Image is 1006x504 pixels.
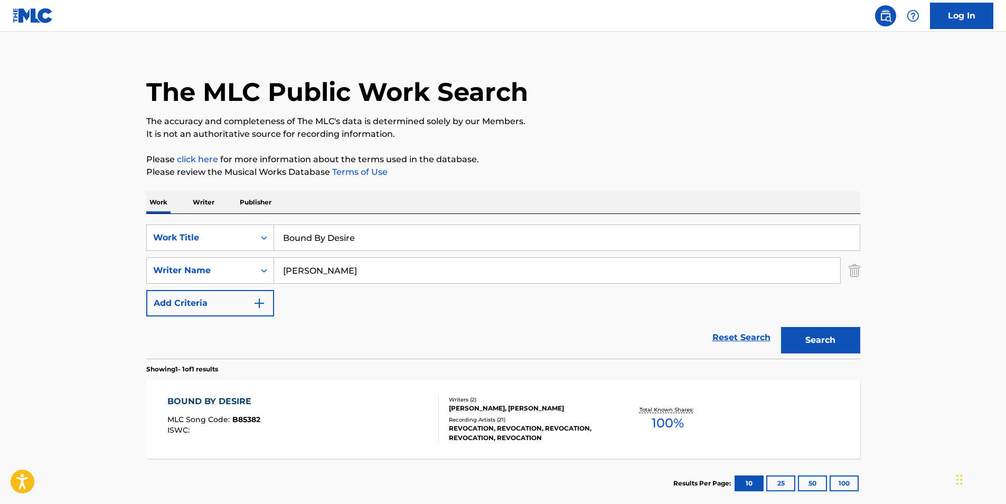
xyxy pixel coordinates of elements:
button: 10 [735,475,764,491]
button: Add Criteria [146,290,274,316]
span: B85382 [232,415,260,424]
div: REVOCATION, REVOCATION, REVOCATION, REVOCATION, REVOCATION [449,424,608,443]
p: Showing 1 - 1 of 1 results [146,365,218,374]
a: Terms of Use [330,167,388,177]
a: BOUND BY DESIREMLC Song Code:B85382ISWC:Writers (2)[PERSON_NAME], [PERSON_NAME]Recording Artists ... [146,379,860,459]
h1: The MLC Public Work Search [146,76,528,108]
p: Writer [190,191,218,213]
form: Search Form [146,225,860,359]
img: MLC Logo [13,8,53,23]
div: Help [902,5,924,26]
span: ISWC : [167,425,192,435]
p: Please review the Musical Works Database [146,166,860,179]
p: The accuracy and completeness of The MLC's data is determined solely by our Members. [146,115,860,128]
span: MLC Song Code : [167,415,232,424]
a: Public Search [875,5,896,26]
div: Work Title [153,231,248,244]
div: [PERSON_NAME], [PERSON_NAME] [449,404,608,413]
img: 9d2ae6d4665cec9f34b9.svg [253,297,266,310]
img: help [907,10,919,22]
p: Results Per Page: [673,479,734,488]
img: search [879,10,892,22]
button: Search [781,327,860,353]
div: Drag [956,464,963,496]
img: Delete Criterion [849,257,860,284]
p: It is not an authoritative source for recording information. [146,128,860,141]
div: BOUND BY DESIRE [167,395,260,408]
p: Publisher [237,191,275,213]
p: Work [146,191,171,213]
div: Recording Artists ( 21 ) [449,416,608,424]
div: Writers ( 2 ) [449,396,608,404]
a: Reset Search [707,326,776,349]
button: 100 [830,475,859,491]
button: 25 [766,475,795,491]
p: Total Known Shares: [640,406,696,414]
button: 50 [798,475,827,491]
a: click here [177,154,218,164]
p: Please for more information about the terms used in the database. [146,153,860,166]
a: Log In [930,3,993,29]
span: 100 % [652,414,684,433]
iframe: Chat Widget [953,453,1006,504]
div: Writer Name [153,264,248,277]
